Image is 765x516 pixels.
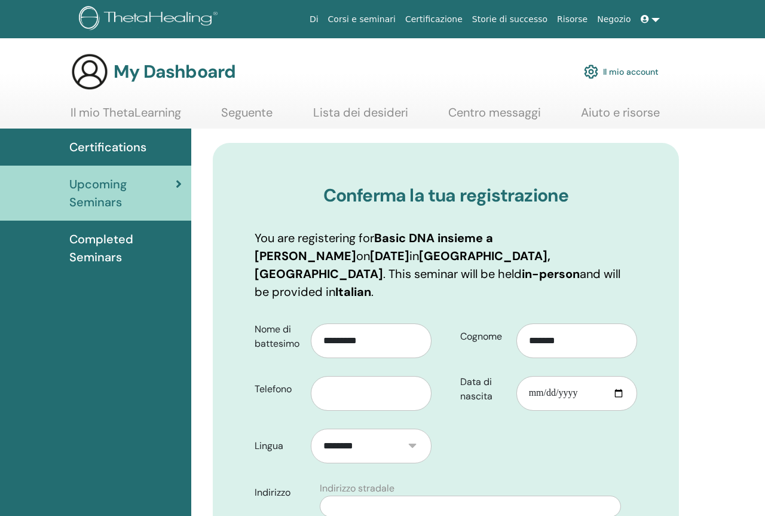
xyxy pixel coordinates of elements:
[71,105,181,129] a: Il mio ThetaLearning
[313,105,408,129] a: Lista dei desideri
[71,53,109,91] img: generic-user-icon.jpg
[255,229,637,301] p: You are registering for on in . This seminar will be held and will be provided in .
[370,248,409,264] b: [DATE]
[400,8,467,30] a: Certificazione
[323,8,400,30] a: Corsi e seminari
[522,266,580,282] b: in-person
[581,105,660,129] a: Aiuto e risorse
[246,435,311,457] label: Lingua
[592,8,635,30] a: Negozio
[335,284,371,300] b: Italian
[79,6,222,33] img: logo.png
[584,59,659,85] a: Il mio account
[305,8,323,30] a: Di
[221,105,273,129] a: Seguente
[467,8,552,30] a: Storie di successo
[69,230,182,266] span: Completed Seminars
[448,105,541,129] a: Centro messaggi
[69,138,146,156] span: Certifications
[114,61,235,83] h3: My Dashboard
[552,8,592,30] a: Risorse
[451,325,516,348] label: Cognome
[255,185,637,206] h3: Conferma la tua registrazione
[451,371,516,408] label: Data di nascita
[320,481,394,496] label: Indirizzo stradale
[584,62,598,82] img: cog.svg
[246,318,311,355] label: Nome di battesimo
[69,175,176,211] span: Upcoming Seminars
[246,378,311,401] label: Telefono
[246,481,313,504] label: Indirizzo
[255,230,493,264] b: Basic DNA insieme a [PERSON_NAME]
